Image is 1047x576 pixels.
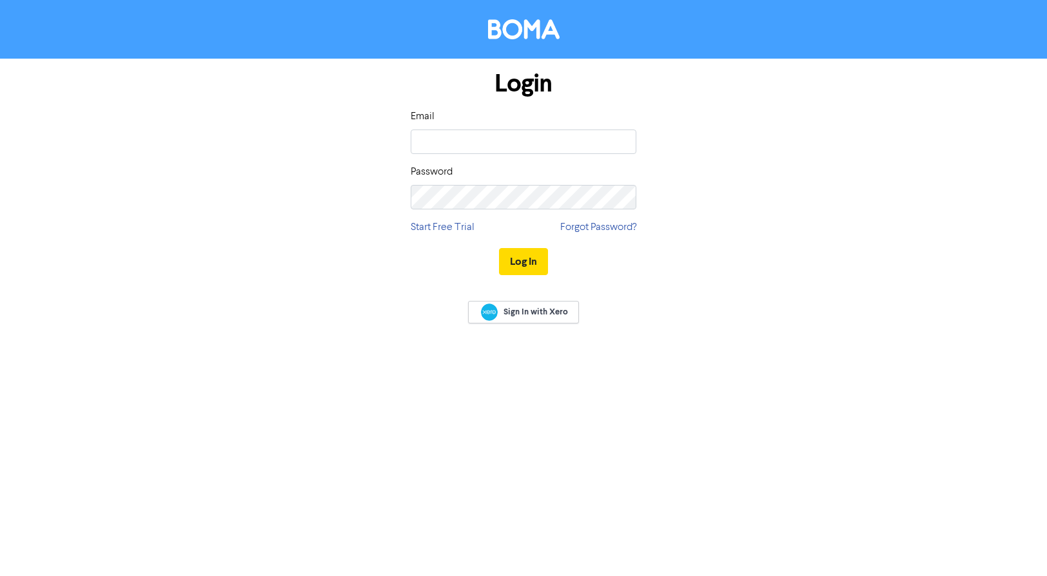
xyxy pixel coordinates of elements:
img: BOMA Logo [488,19,560,39]
span: Sign In with Xero [504,306,568,318]
a: Start Free Trial [411,220,475,235]
a: Forgot Password? [560,220,636,235]
a: Sign In with Xero [468,301,579,323]
button: Log In [499,248,548,275]
label: Email [411,109,435,124]
img: Xero logo [481,303,498,321]
label: Password [411,164,453,180]
h1: Login [411,69,636,99]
